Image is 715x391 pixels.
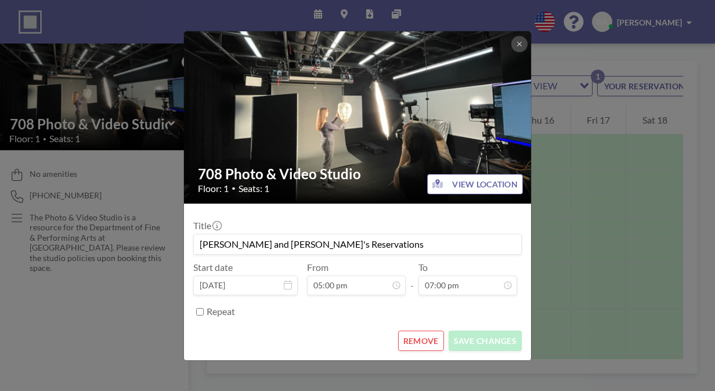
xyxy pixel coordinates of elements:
button: REMOVE [398,331,444,351]
label: Repeat [207,306,235,317]
span: - [410,266,414,291]
label: Title [193,220,221,231]
button: SAVE CHANGES [449,331,522,351]
span: Floor: 1 [198,183,229,194]
label: Start date [193,262,233,273]
label: From [307,262,328,273]
label: To [418,262,428,273]
input: (No title) [194,234,521,254]
span: Seats: 1 [239,183,269,194]
button: VIEW LOCATION [427,174,523,194]
img: 537.jpg [184,19,532,215]
h2: 708 Photo & Video Studio [198,165,518,183]
span: • [232,184,236,193]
